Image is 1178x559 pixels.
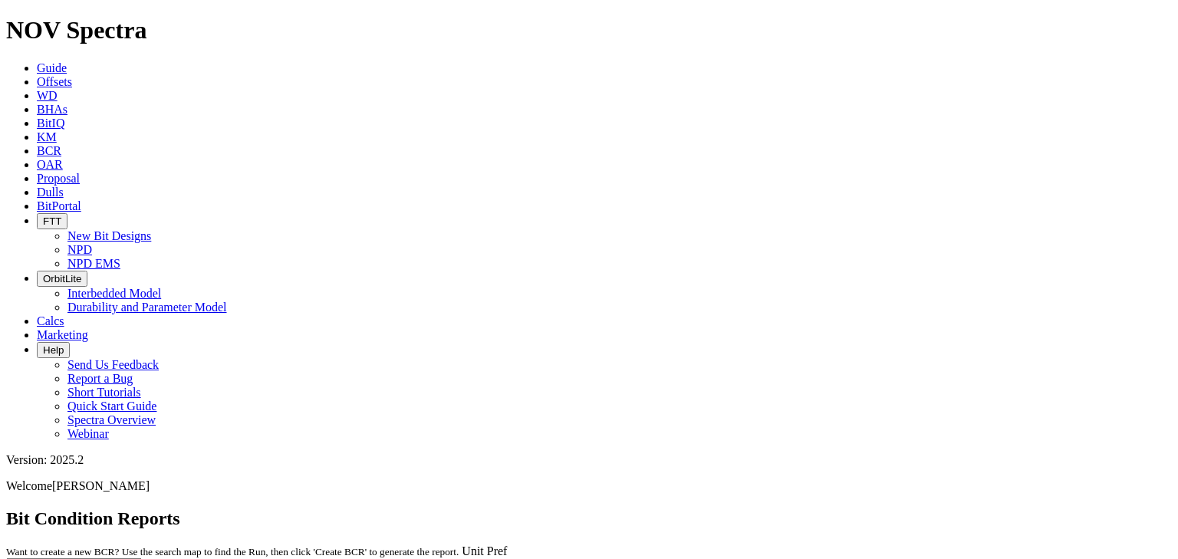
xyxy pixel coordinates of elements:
[67,257,120,270] a: NPD EMS
[67,301,227,314] a: Durability and Parameter Model
[37,271,87,287] button: OrbitLite
[37,186,64,199] a: Dulls
[37,103,67,116] a: BHAs
[67,427,109,440] a: Webinar
[37,130,57,143] a: KM
[43,215,61,227] span: FTT
[37,342,70,358] button: Help
[6,479,1172,493] p: Welcome
[67,229,151,242] a: New Bit Designs
[37,199,81,212] a: BitPortal
[67,243,92,256] a: NPD
[37,314,64,327] a: Calcs
[67,358,159,371] a: Send Us Feedback
[37,144,61,157] a: BCR
[67,372,133,385] a: Report a Bug
[43,273,81,284] span: OrbitLite
[37,89,58,102] a: WD
[37,117,64,130] a: BitIQ
[6,16,1172,44] h1: NOV Spectra
[37,61,67,74] a: Guide
[67,287,161,300] a: Interbedded Model
[67,413,156,426] a: Spectra Overview
[6,546,459,557] small: Want to create a new BCR? Use the search map to find the Run, then click 'Create BCR' to generate...
[67,386,141,399] a: Short Tutorials
[37,172,80,185] a: Proposal
[6,453,1172,467] div: Version: 2025.2
[6,508,1172,529] h2: Bit Condition Reports
[37,328,88,341] a: Marketing
[462,544,507,557] a: Unit Pref
[37,158,63,171] a: OAR
[37,213,67,229] button: FTT
[67,400,156,413] a: Quick Start Guide
[52,479,150,492] span: [PERSON_NAME]
[37,75,72,88] a: Offsets
[43,344,64,356] span: Help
